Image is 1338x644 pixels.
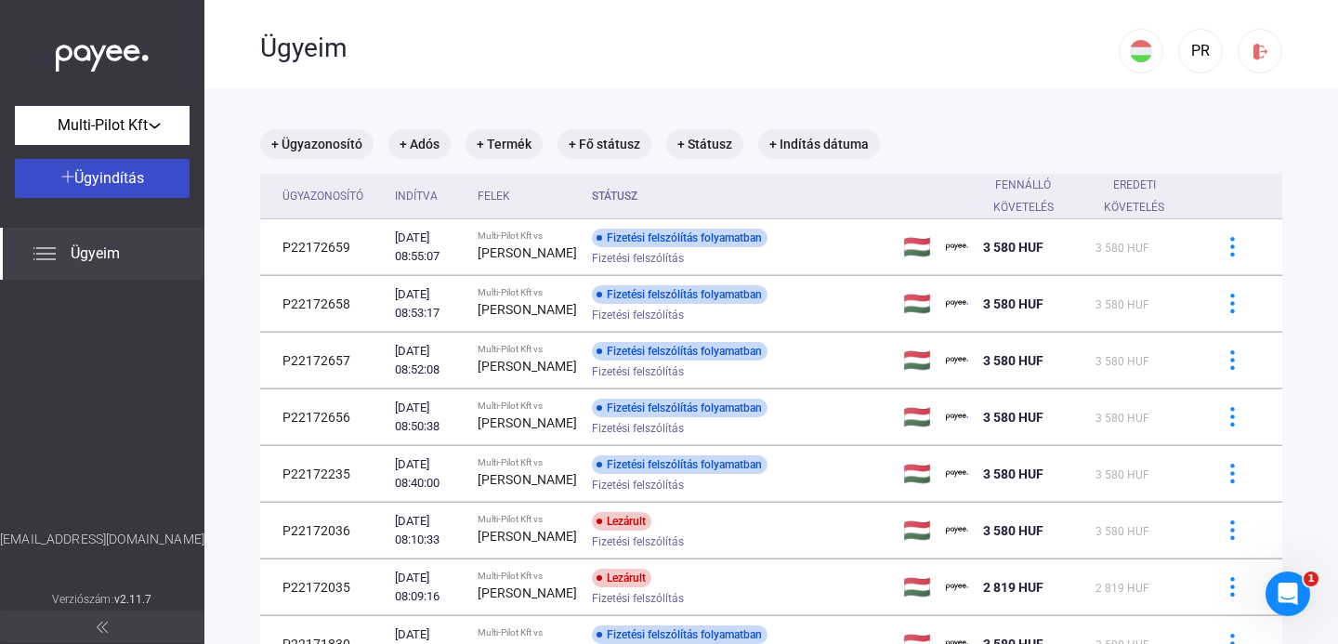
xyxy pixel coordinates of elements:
[260,219,387,275] td: P22172659
[478,415,577,430] strong: [PERSON_NAME]
[896,219,938,275] td: 🇭🇺
[1095,412,1149,425] span: 3 580 HUF
[1095,468,1149,481] span: 3 580 HUF
[896,503,938,559] td: 🇭🇺
[983,467,1043,481] span: 3 580 HUF
[260,559,387,615] td: P22172035
[58,114,148,137] span: Multi-Pilot Kft
[1223,294,1242,313] img: more-blue
[592,531,684,553] span: Fizetési felszólítás
[946,349,968,372] img: payee-logo
[1251,42,1270,61] img: logout-red
[592,625,767,644] div: Fizetési felszólítás folyamatban
[395,285,463,322] div: [DATE] 08:53:17
[983,353,1043,368] span: 3 580 HUF
[1095,298,1149,311] span: 3 580 HUF
[282,185,380,207] div: Ügyazonosító
[74,169,144,187] span: Ügyindítás
[592,587,684,610] span: Fizetési felszólítás
[260,276,387,332] td: P22172658
[15,159,190,198] button: Ügyindítás
[71,243,120,265] span: Ügyeim
[395,185,463,207] div: Indítva
[478,287,577,298] div: Multi-Pilot Kft vs
[1213,398,1252,437] button: more-blue
[395,342,463,379] div: [DATE] 08:52:08
[478,457,577,468] div: Multi-Pilot Kft vs
[946,293,968,315] img: payee-logo
[592,512,651,531] div: Lezárult
[896,559,938,615] td: 🇭🇺
[1213,511,1252,550] button: more-blue
[896,446,938,502] td: 🇭🇺
[896,276,938,332] td: 🇭🇺
[1130,40,1152,62] img: HU
[983,296,1043,311] span: 3 580 HUF
[478,302,577,317] strong: [PERSON_NAME]
[478,585,577,600] strong: [PERSON_NAME]
[983,580,1043,595] span: 2 819 HUF
[1213,568,1252,607] button: more-blue
[584,174,896,219] th: Státusz
[946,406,968,428] img: payee-logo
[946,519,968,542] img: payee-logo
[478,627,577,638] div: Multi-Pilot Kft vs
[983,410,1043,425] span: 3 580 HUF
[592,455,767,474] div: Fizetési felszólítás folyamatban
[1213,454,1252,493] button: more-blue
[1304,572,1318,586] span: 1
[478,185,510,207] div: Felek
[592,474,684,496] span: Fizetési felszólítás
[260,446,387,502] td: P22172235
[1095,582,1149,595] span: 2 819 HUF
[1238,29,1282,73] button: logout-red
[478,472,577,487] strong: [PERSON_NAME]
[592,229,767,247] div: Fizetési felszólítás folyamatban
[1223,464,1242,483] img: more-blue
[282,185,363,207] div: Ügyazonosító
[478,185,577,207] div: Felek
[666,129,743,159] mat-chip: + Státusz
[260,503,387,559] td: P22172036
[1223,407,1242,427] img: more-blue
[592,285,767,304] div: Fizetési felszólítás folyamatban
[592,399,767,417] div: Fizetési felszólítás folyamatban
[1095,242,1149,255] span: 3 580 HUF
[478,359,577,374] strong: [PERSON_NAME]
[592,247,684,269] span: Fizetési felszólítás
[478,529,577,544] strong: [PERSON_NAME]
[395,569,463,606] div: [DATE] 08:09:16
[388,129,451,159] mat-chip: + Adós
[260,389,387,445] td: P22172656
[1119,29,1163,73] button: HU
[983,174,1082,218] div: Fennálló követelés
[260,333,387,388] td: P22172657
[478,344,577,355] div: Multi-Pilot Kft vs
[478,245,577,260] strong: [PERSON_NAME]
[395,455,463,493] div: [DATE] 08:40:00
[1223,237,1242,256] img: more-blue
[1266,572,1310,616] iframe: Intercom live chat
[758,129,880,159] mat-chip: + Indítás dátuma
[557,129,651,159] mat-chip: + Fő státusz
[395,512,463,549] div: [DATE] 08:10:33
[983,174,1065,218] div: Fennálló követelés
[592,304,684,326] span: Fizetési felszólítás
[395,399,463,436] div: [DATE] 08:50:38
[15,106,190,145] button: Multi-Pilot Kft
[97,622,108,633] img: arrow-double-left-grey.svg
[478,230,577,242] div: Multi-Pilot Kft vs
[946,576,968,598] img: payee-logo
[1213,341,1252,380] button: more-blue
[592,361,684,383] span: Fizetési felszólítás
[1185,40,1216,62] div: PR
[395,185,438,207] div: Indítva
[946,463,968,485] img: payee-logo
[946,236,968,258] img: payee-logo
[478,571,577,582] div: Multi-Pilot Kft vs
[260,33,1119,64] div: Ügyeim
[56,34,149,72] img: white-payee-white-dot.svg
[61,170,74,183] img: plus-white.svg
[896,389,938,445] td: 🇭🇺
[478,514,577,525] div: Multi-Pilot Kft vs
